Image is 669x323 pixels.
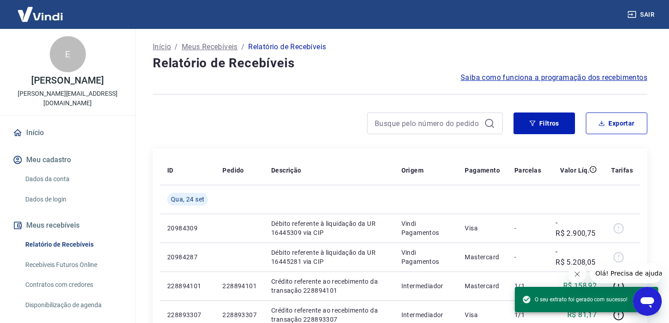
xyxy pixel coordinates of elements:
p: Débito referente à liquidação da UR 16445309 via CIP [271,219,387,237]
p: Parcelas [514,166,541,175]
p: Intermediador [401,310,451,319]
p: Vindi Pagamentos [401,219,451,237]
p: [PERSON_NAME] [31,76,104,85]
p: Intermediador [401,281,451,290]
button: Sair [626,6,658,23]
p: Descrição [271,166,302,175]
p: / [174,42,178,52]
p: / [241,42,245,52]
button: Filtros [514,112,575,134]
span: Qua, 24 set [171,195,204,204]
button: Meu cadastro [11,150,124,170]
p: Tarifas [611,166,633,175]
p: R$ 81,17 [567,309,597,320]
p: Visa [465,310,500,319]
p: R$ 158,92 [563,281,597,291]
a: Contratos com credores [22,276,124,294]
p: ID [167,166,174,175]
p: 228893307 [222,310,257,319]
p: -R$ 5.208,05 [556,246,597,268]
a: Saiba como funciona a programação dos recebimentos [461,72,647,83]
p: Débito referente à liquidação da UR 16445281 via CIP [271,248,387,266]
p: - [514,253,541,262]
p: Pagamento [465,166,500,175]
span: O seu extrato foi gerado com sucesso! [522,295,627,304]
a: Meus Recebíveis [182,42,238,52]
img: Vindi [11,0,70,28]
div: E [50,36,86,72]
a: Dados da conta [22,170,124,188]
a: Recebíveis Futuros Online [22,256,124,274]
p: Pedido [222,166,244,175]
button: Exportar [586,112,647,134]
p: 1/1 [514,281,541,290]
p: Visa [465,224,500,233]
a: Disponibilização de agenda [22,296,124,314]
p: Mastercard [465,281,500,290]
p: Relatório de Recebíveis [248,42,326,52]
a: Início [153,42,171,52]
p: 228893307 [167,310,208,319]
a: Início [11,123,124,143]
p: Mastercard [465,253,500,262]
a: Relatório de Recebíveis [22,235,124,254]
p: 20984287 [167,253,208,262]
iframe: Botão para abrir a janela de mensagens [633,287,662,316]
p: -R$ 2.900,75 [556,217,597,239]
p: 20984309 [167,224,208,233]
p: Crédito referente ao recebimento da transação 228894101 [271,277,387,295]
p: 228894101 [222,281,257,290]
iframe: Mensagem da empresa [590,263,662,283]
button: Meus recebíveis [11,215,124,235]
iframe: Fechar mensagem [568,265,586,283]
p: 1/1 [514,310,541,319]
p: Valor Líq. [560,166,589,175]
p: - [514,224,541,233]
p: 228894101 [167,281,208,290]
h4: Relatório de Recebíveis [153,54,647,72]
p: Origem [401,166,424,175]
span: Olá! Precisa de ajuda? [5,6,76,14]
a: Dados de login [22,190,124,209]
p: Vindi Pagamentos [401,248,451,266]
p: [PERSON_NAME][EMAIL_ADDRESS][DOMAIN_NAME] [7,89,128,108]
input: Busque pelo número do pedido [375,117,481,130]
